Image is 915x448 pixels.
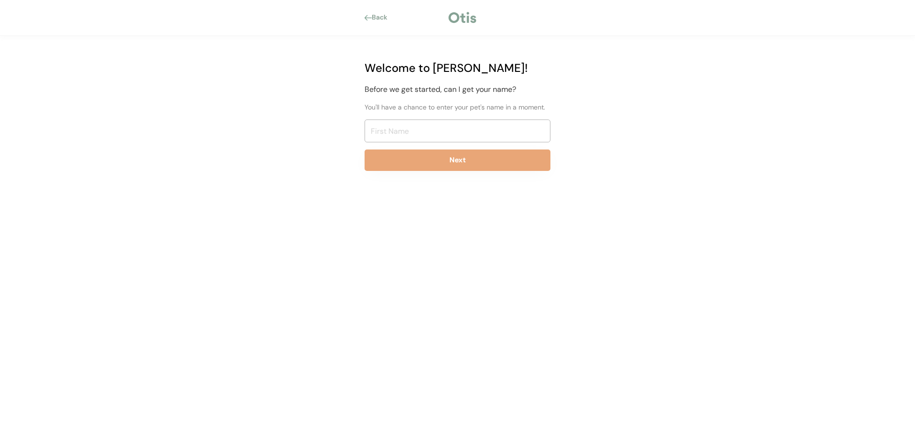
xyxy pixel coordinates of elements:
[365,102,550,112] div: You'll have a chance to enter your pet's name in a moment.
[365,60,550,77] div: Welcome to [PERSON_NAME]!
[372,13,393,22] div: Back
[365,149,550,171] button: Next
[365,119,550,142] input: First Name
[365,84,550,95] div: Before we get started, can I get your name?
